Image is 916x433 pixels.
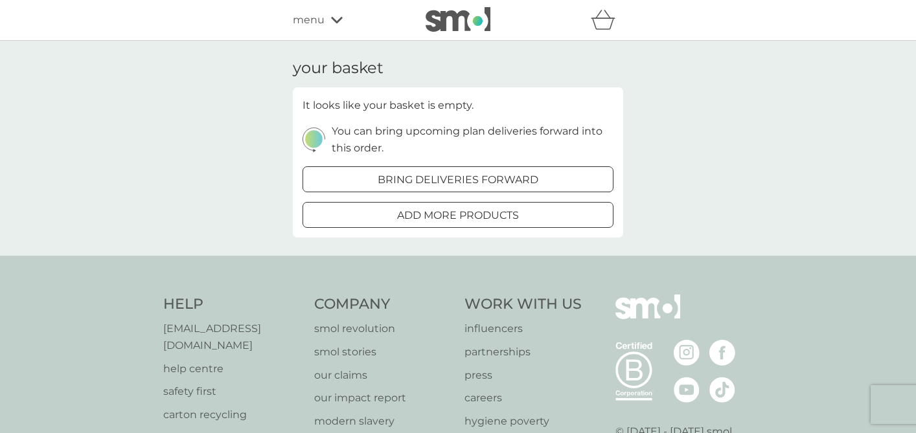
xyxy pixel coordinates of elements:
a: our impact report [314,390,452,406]
a: hygiene poverty [464,413,582,430]
a: our claims [314,367,452,384]
a: influencers [464,320,582,337]
a: help centre [163,361,301,377]
img: smol [426,7,490,32]
h4: Work With Us [464,294,582,315]
img: visit the smol Youtube page [674,377,700,403]
p: It looks like your basket is empty. [303,97,474,114]
button: add more products [303,202,613,228]
a: carton recycling [163,406,301,423]
h3: your basket [293,59,384,78]
a: careers [464,390,582,406]
a: partnerships [464,344,582,361]
h4: Company [314,294,452,315]
a: safety first [163,383,301,400]
button: bring deliveries forward [303,166,613,192]
img: delivery-schedule.svg [303,128,325,151]
h4: Help [163,294,301,315]
a: smol stories [314,344,452,361]
img: visit the smol Tiktok page [709,377,735,403]
span: menu [293,12,325,28]
p: add more products [397,207,519,224]
a: press [464,367,582,384]
a: [EMAIL_ADDRESS][DOMAIN_NAME] [163,320,301,353]
a: smol revolution [314,320,452,337]
p: You can bring upcoming plan deliveries forward into this order. [332,123,613,156]
div: basket [591,7,623,33]
img: visit the smol Facebook page [709,340,735,366]
img: smol [615,294,680,339]
p: bring deliveries forward [378,172,538,188]
img: visit the smol Instagram page [674,340,700,366]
